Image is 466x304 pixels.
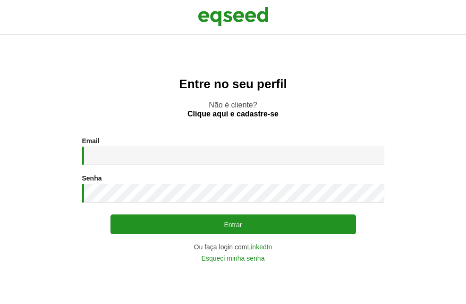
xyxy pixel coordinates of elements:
label: Senha [82,175,102,181]
a: Clique aqui e cadastre-se [187,110,279,118]
a: Esqueci minha senha [202,255,265,262]
img: EqSeed Logo [198,5,269,28]
a: LinkedIn [247,244,272,250]
p: Não é cliente? [19,100,447,118]
button: Entrar [110,214,356,234]
div: Ou faça login com [82,244,384,250]
label: Email [82,138,100,144]
h2: Entre no seu perfil [19,77,447,91]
